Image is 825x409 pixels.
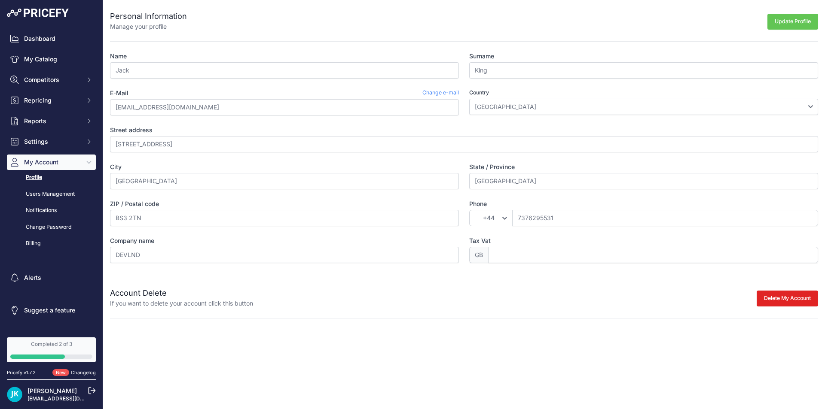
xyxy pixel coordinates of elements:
[110,22,187,31] p: Manage your profile
[27,387,77,394] a: [PERSON_NAME]
[469,200,818,208] label: Phone
[24,158,80,167] span: My Account
[110,236,459,245] label: Company name
[469,52,818,61] label: Surname
[422,89,459,97] a: Change e-mail
[7,170,96,185] a: Profile
[7,93,96,108] button: Repricing
[27,395,117,402] a: [EMAIL_ADDRESS][DOMAIN_NAME]
[7,9,69,17] img: Pricefy Logo
[7,31,96,46] a: Dashboard
[469,163,818,171] label: State / Province
[52,369,69,376] span: New
[24,76,80,84] span: Competitors
[7,220,96,235] a: Change Password
[7,337,96,362] a: Completed 2 of 3
[110,299,253,308] p: If you want to delete your account click this button
[7,369,36,376] div: Pricefy v1.7.2
[7,52,96,67] a: My Catalog
[7,31,96,327] nav: Sidebar
[110,163,459,171] label: City
[7,270,96,285] a: Alerts
[767,14,818,30] button: Update Profile
[71,370,96,376] a: Changelog
[7,236,96,251] a: Billing
[110,52,459,61] label: Name
[7,134,96,149] button: Settings
[110,126,818,134] label: Street address
[24,96,80,105] span: Repricing
[110,200,459,208] label: ZIP / Postal code
[7,187,96,202] a: Users Management
[7,72,96,88] button: Competitors
[110,89,128,97] label: E-Mail
[7,113,96,129] button: Reports
[7,155,96,170] button: My Account
[757,291,818,306] button: Delete My Account
[469,89,818,97] label: Country
[7,303,96,318] a: Suggest a feature
[469,247,488,263] span: GB
[110,10,187,22] h2: Personal Information
[24,117,80,125] span: Reports
[469,237,491,244] span: Tax Vat
[10,341,92,348] div: Completed 2 of 3
[7,203,96,218] a: Notifications
[110,287,253,299] h2: Account Delete
[24,137,80,146] span: Settings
